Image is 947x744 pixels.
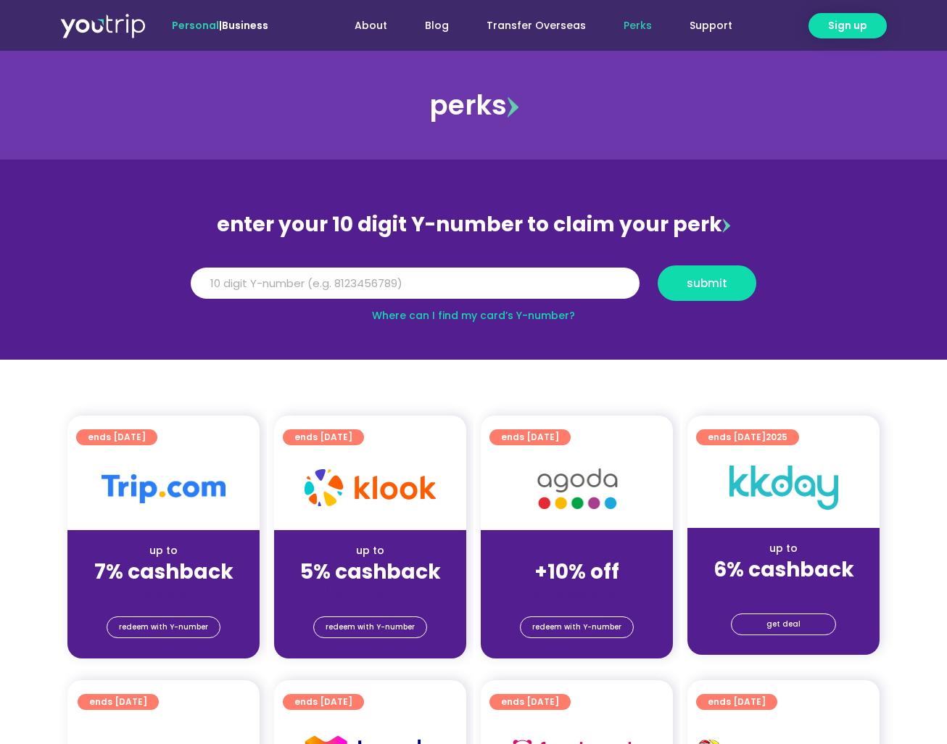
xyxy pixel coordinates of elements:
[222,18,268,33] a: Business
[172,18,219,33] span: Personal
[699,541,868,556] div: up to
[307,12,751,39] nav: Menu
[191,265,756,312] form: Y Number
[286,585,455,600] div: (for stays only)
[489,429,571,445] a: ends [DATE]
[534,558,619,586] strong: +10% off
[283,429,364,445] a: ends [DATE]
[294,429,352,445] span: ends [DATE]
[605,12,671,39] a: Perks
[326,617,415,637] span: redeem with Y-number
[468,12,605,39] a: Transfer Overseas
[532,617,621,637] span: redeem with Y-number
[372,308,575,323] a: Where can I find my card’s Y-number?
[94,558,233,586] strong: 7% cashback
[76,429,157,445] a: ends [DATE]
[294,694,352,710] span: ends [DATE]
[696,429,799,445] a: ends [DATE]2025
[489,694,571,710] a: ends [DATE]
[809,13,887,38] a: Sign up
[89,694,147,710] span: ends [DATE]
[696,694,777,710] a: ends [DATE]
[671,12,751,39] a: Support
[687,278,727,289] span: submit
[79,543,248,558] div: up to
[714,555,854,584] strong: 6% cashback
[183,206,764,244] div: enter your 10 digit Y-number to claim your perk
[107,616,220,638] a: redeem with Y-number
[766,431,787,443] span: 2025
[501,429,559,445] span: ends [DATE]
[300,558,441,586] strong: 5% cashback
[708,694,766,710] span: ends [DATE]
[699,583,868,598] div: (for stays only)
[79,585,248,600] div: (for stays only)
[313,616,427,638] a: redeem with Y-number
[520,616,634,638] a: redeem with Y-number
[828,18,867,33] span: Sign up
[78,694,159,710] a: ends [DATE]
[708,429,787,445] span: ends [DATE]
[406,12,468,39] a: Blog
[658,265,756,301] button: submit
[191,268,640,299] input: 10 digit Y-number (e.g. 8123456789)
[286,543,455,558] div: up to
[563,543,590,558] span: up to
[492,585,661,600] div: (for stays only)
[283,694,364,710] a: ends [DATE]
[119,617,208,637] span: redeem with Y-number
[172,18,268,33] span: |
[88,429,146,445] span: ends [DATE]
[766,614,801,635] span: get deal
[501,694,559,710] span: ends [DATE]
[731,613,836,635] a: get deal
[336,12,406,39] a: About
